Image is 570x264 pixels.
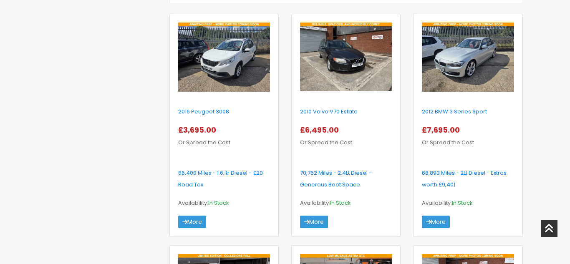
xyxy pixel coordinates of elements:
[178,197,270,209] p: Availability:
[300,108,358,116] a: 2010 Volvo V70 Estate
[422,125,463,135] span: £7,695.00
[300,167,392,191] p: 70,762 Miles - 2.4Lt Diesel - Generous Boot Space
[178,127,219,135] a: £3,695.00
[300,127,342,135] a: £6,495.00
[422,197,514,209] p: Availability:
[330,199,351,207] span: In Stock
[422,167,514,191] p: 68,893 Miles - 2Lt Diesel - Extras worth £9,401
[300,125,342,135] span: £6,495.00
[422,108,487,116] a: 2012 BMW 3 Series Sport
[178,125,219,135] span: £3,695.00
[300,197,392,209] p: Availability:
[300,124,392,148] p: Or Spread the Cost
[422,127,463,135] a: £7,695.00
[178,216,206,228] a: More
[422,124,514,148] p: Or Spread the Cost
[208,199,229,207] span: In Stock
[452,199,473,207] span: In Stock
[300,216,328,228] a: More
[422,23,514,91] img: 2012-bmw-3-series-sport
[178,124,270,148] p: Or Spread the Cost
[178,167,270,191] p: 66,400 Miles - 1.6 ltr Diesel - £20 Road Tax
[178,23,270,91] img: 2016-peugeot-3008
[178,108,229,116] a: 2016 Peugeot 3008
[300,23,392,91] img: 2010-volvo-v70-estate
[422,216,450,228] a: More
